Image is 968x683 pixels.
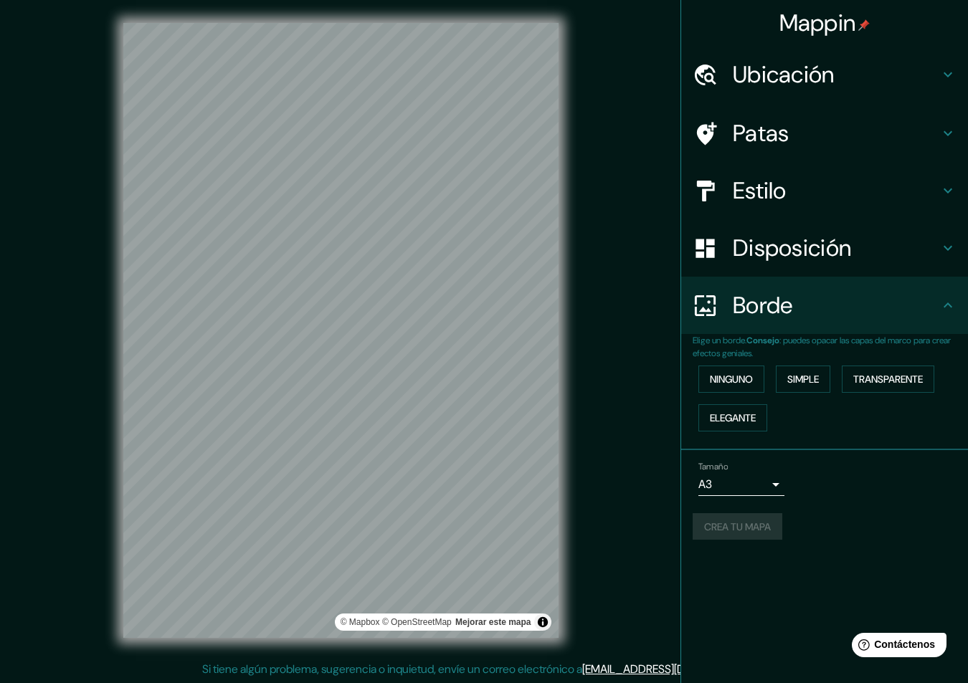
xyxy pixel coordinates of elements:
[455,617,531,627] font: Mejorar este mapa
[693,335,951,359] font: : puedes opacar las capas del marco para crear efectos geniales.
[582,661,759,677] a: [EMAIL_ADDRESS][DOMAIN_NAME]
[733,233,851,263] font: Disposición
[382,617,452,627] font: © OpenStreetMap
[776,366,830,393] button: Simple
[534,613,551,631] button: Activar o desactivar atribución
[681,219,968,277] div: Disposición
[693,335,746,346] font: Elige un borde.
[733,59,835,90] font: Ubicación
[710,373,753,386] font: Ninguno
[853,373,923,386] font: Transparente
[455,617,531,627] a: Comentarios sobre el mapa
[842,366,934,393] button: Transparente
[733,290,793,320] font: Borde
[681,105,968,162] div: Patas
[733,176,787,206] font: Estilo
[698,461,728,472] font: Tamaño
[733,118,789,148] font: Patas
[123,23,559,638] canvas: Mapa
[840,627,952,667] iframe: Lanzador de widgets de ayuda
[698,473,784,496] div: A3
[746,335,779,346] font: Consejo
[382,617,452,627] a: Mapa de OpenStreet
[710,411,756,424] font: Elegante
[698,404,767,431] button: Elegante
[341,617,380,627] font: © Mapbox
[779,8,856,38] font: Mappin
[698,366,764,393] button: Ninguno
[698,477,712,492] font: A3
[341,617,380,627] a: Mapbox
[681,46,968,103] div: Ubicación
[681,162,968,219] div: Estilo
[202,661,582,677] font: Si tiene algún problema, sugerencia o inquietud, envíe un correo electrónico a
[858,19,870,31] img: pin-icon.png
[681,277,968,334] div: Borde
[787,373,819,386] font: Simple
